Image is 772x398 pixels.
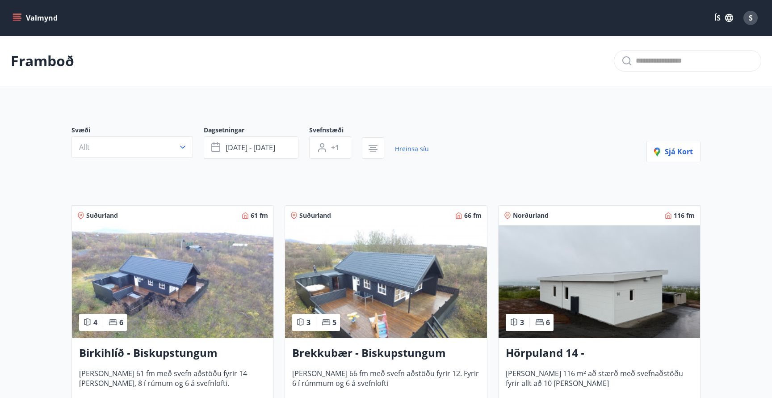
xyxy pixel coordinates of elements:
span: Suðurland [299,211,331,220]
button: menu [11,10,61,26]
span: 116 fm [674,211,695,220]
img: Paella dish [499,225,700,338]
img: Paella dish [72,225,273,338]
button: S [740,7,761,29]
span: 61 fm [251,211,268,220]
span: [PERSON_NAME] 116 m² að stærð með svefnaðstöðu fyrir allt að 10 [PERSON_NAME] [506,368,693,398]
span: Allt [79,142,90,152]
span: 5 [332,318,336,327]
button: +1 [309,136,351,159]
span: Svefnstæði [309,126,362,136]
span: Norðurland [513,211,549,220]
span: [DATE] - [DATE] [226,143,275,152]
span: 66 fm [464,211,482,220]
button: Sjá kort [646,141,701,162]
span: 3 [520,318,524,327]
button: Allt [71,136,193,158]
img: Paella dish [285,225,487,338]
button: ÍS [709,10,738,26]
p: Framboð [11,51,74,71]
span: 3 [306,318,310,327]
button: [DATE] - [DATE] [204,136,298,159]
h3: Hörpuland 14 - [GEOGRAPHIC_DATA] [506,345,693,361]
span: [PERSON_NAME] 61 fm með svefn aðstöðu fyrir 14 [PERSON_NAME], 8 í rúmum og 6 á svefnlofti. [79,368,266,398]
span: 6 [546,318,550,327]
span: +1 [331,143,339,152]
span: Svæði [71,126,204,136]
span: [PERSON_NAME] 66 fm með svefn aðstöðu fyrir 12. Fyrir 6 í rúmmum og 6 á svefnlofti [292,368,479,398]
span: Suðurland [86,211,118,220]
span: 6 [119,318,123,327]
span: Sjá kort [654,147,693,157]
span: 4 [93,318,97,327]
span: S [749,13,753,23]
span: Dagsetningar [204,126,309,136]
h3: Brekkubær - Biskupstungum [292,345,479,361]
h3: Birkihlíð - Biskupstungum [79,345,266,361]
a: Hreinsa síu [395,139,429,159]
